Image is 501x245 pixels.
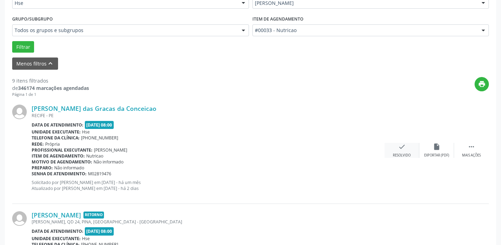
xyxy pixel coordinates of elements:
[94,147,127,153] span: [PERSON_NAME]
[32,179,385,191] p: Solicitado por [PERSON_NAME] em [DATE] - há um mês Atualizado por [PERSON_NAME] em [DATE] - há 2 ...
[12,84,89,92] div: de
[478,80,486,88] i: print
[32,153,85,159] b: Item de agendamento:
[32,165,53,171] b: Preparo:
[32,122,83,128] b: Data de atendimento:
[12,58,58,70] button: Menos filtros
[32,129,81,135] b: Unidade executante:
[12,41,34,53] button: Filtrar
[12,77,89,84] div: 9 itens filtrados
[433,143,441,151] i: insert_drive_file
[81,135,118,141] span: [PHONE_NUMBER]
[88,171,111,177] span: M02819476
[255,27,475,34] span: #00033 - Nutricao
[45,141,60,147] span: Própria
[12,105,27,119] img: img
[468,143,475,151] i: 
[32,219,385,225] div: [PERSON_NAME], QD 24, PINA, [GEOGRAPHIC_DATA] - [GEOGRAPHIC_DATA]
[32,147,92,153] b: Profissional executante:
[393,153,411,158] div: Resolvido
[47,60,54,67] i: keyboard_arrow_up
[32,228,83,234] b: Data de atendimento:
[32,135,80,141] b: Telefone da clínica:
[82,129,90,135] span: Hse
[475,77,489,91] button: Imprimir lista
[85,227,114,235] span: [DATE] 08:00
[32,171,87,177] b: Senha de atendimento:
[424,153,449,158] div: Exportar (PDF)
[54,165,84,171] span: Não informado
[15,27,235,34] span: Todos os grupos e subgrupos
[12,92,89,98] div: Página 1 de 1
[18,85,89,91] strong: 346174 marcações agendadas
[32,113,385,118] div: RECIFE - PE
[94,159,123,165] span: Não informado
[398,143,406,151] i: check
[462,153,481,158] div: Mais ações
[32,211,81,219] a: [PERSON_NAME]
[252,14,304,24] label: Item de agendamento
[82,236,90,242] span: Hse
[85,121,114,129] span: [DATE] 08:00
[32,105,156,112] a: [PERSON_NAME] das Gracas da Conceicao
[86,153,103,159] span: Nutricao
[12,14,53,24] label: Grupo/Subgrupo
[32,141,44,147] b: Rede:
[32,159,92,165] b: Motivo de agendamento:
[32,236,81,242] b: Unidade executante:
[12,211,27,226] img: img
[83,212,104,219] span: Retorno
